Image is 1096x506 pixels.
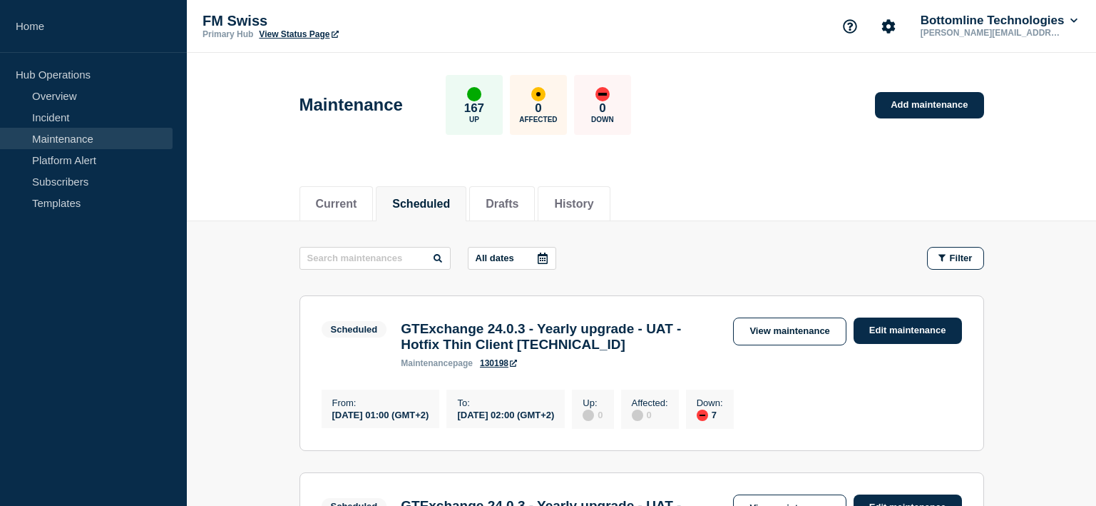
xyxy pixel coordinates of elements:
[203,13,488,29] p: FM Swiss
[457,398,554,408] p: To :
[918,28,1066,38] p: [PERSON_NAME][EMAIL_ADDRESS][DOMAIN_NAME]
[332,398,429,408] p: From :
[595,87,610,101] div: down
[259,29,338,39] a: View Status Page
[733,318,846,345] a: View maintenance
[632,408,668,421] div: 0
[875,92,983,118] a: Add maintenance
[950,253,973,263] span: Filter
[464,101,484,116] p: 167
[457,408,554,420] div: [DATE] 02:00 (GMT+2)
[401,321,719,353] h3: GTExchange 24.0.3 - Yearly upgrade - UAT - Hotfix Thin Client [TECHNICAL_ID]
[203,29,253,39] p: Primary Hub
[401,358,473,368] p: page
[874,11,903,41] button: Account settings
[632,410,643,421] div: disabled
[583,398,603,408] p: Up :
[476,253,514,263] p: All dates
[854,318,962,344] a: Edit maintenance
[486,198,518,211] button: Drafts
[632,398,668,408] p: Affected :
[331,324,378,335] div: Scheduled
[392,198,450,211] button: Scheduled
[599,101,605,116] p: 0
[469,116,479,123] p: Up
[697,408,723,421] div: 7
[531,87,546,101] div: affected
[535,101,541,116] p: 0
[299,95,403,115] h1: Maintenance
[697,410,708,421] div: down
[299,247,451,270] input: Search maintenances
[554,198,593,211] button: History
[583,408,603,421] div: 0
[480,358,517,368] a: 130198
[467,87,481,101] div: up
[401,358,453,368] span: maintenance
[519,116,557,123] p: Affected
[332,408,429,420] div: [DATE] 01:00 (GMT+2)
[591,116,614,123] p: Down
[583,410,594,421] div: disabled
[697,398,723,408] p: Down :
[918,14,1080,28] button: Bottomline Technologies
[927,247,984,270] button: Filter
[468,247,556,270] button: All dates
[835,11,865,41] button: Support
[316,198,357,211] button: Current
